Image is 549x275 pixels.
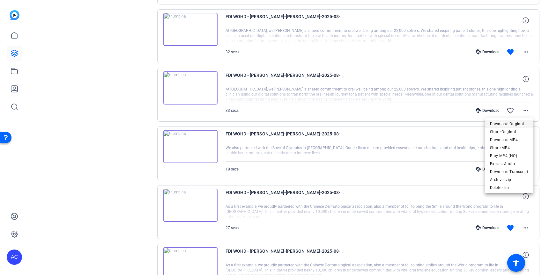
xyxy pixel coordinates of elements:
span: Archive clip [490,176,528,184]
span: Extract Audio [490,160,528,168]
span: Share MP4 [490,144,528,152]
span: Delete clip [490,184,528,192]
span: Share Original [490,128,528,136]
span: Download MP4 [490,136,528,144]
span: Download Transcript [490,168,528,176]
span: Play MP4 (HQ) [490,152,528,160]
span: Download Original [490,120,528,128]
